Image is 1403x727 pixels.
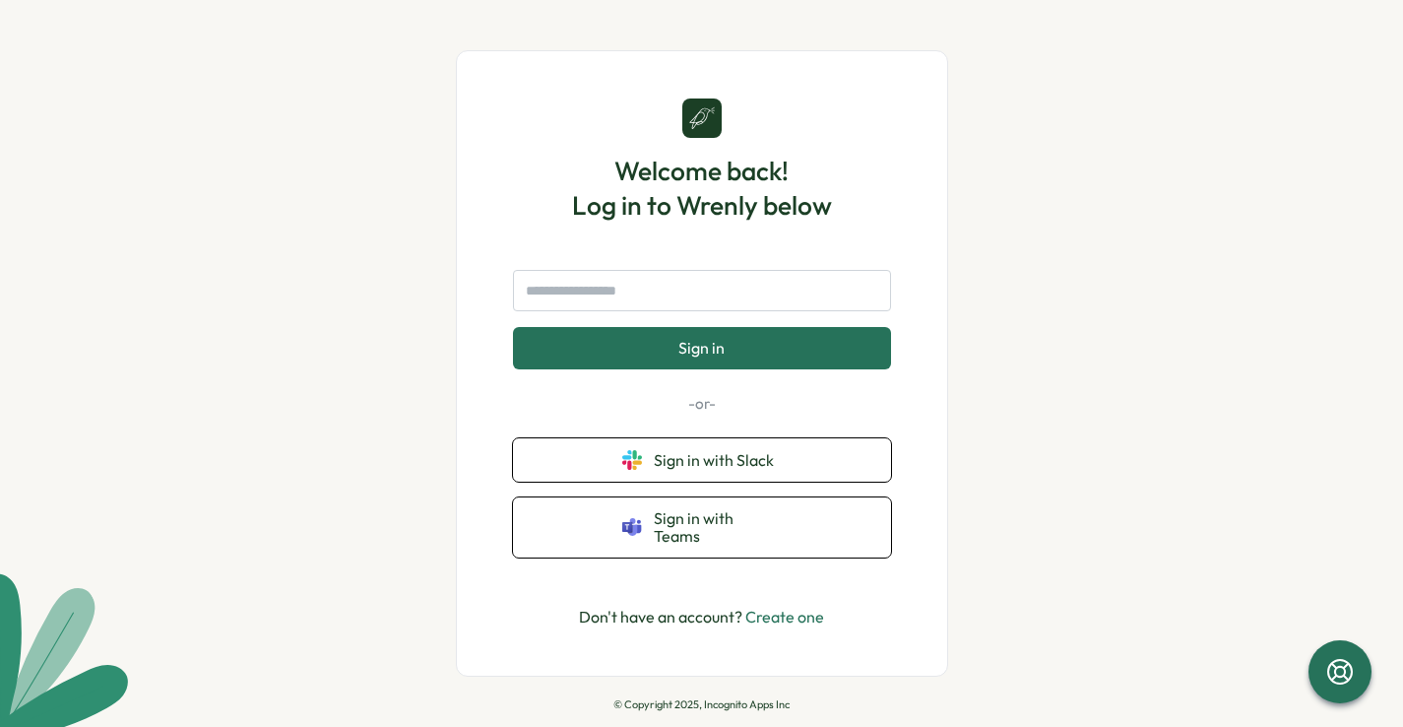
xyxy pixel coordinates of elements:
[654,451,782,469] span: Sign in with Slack
[613,698,790,711] p: © Copyright 2025, Incognito Apps Inc
[513,393,891,415] p: -or-
[579,605,824,629] p: Don't have an account?
[654,509,782,546] span: Sign in with Teams
[513,497,891,558] button: Sign in with Teams
[513,438,891,482] button: Sign in with Slack
[513,327,891,368] button: Sign in
[745,607,824,627] a: Create one
[678,339,725,357] span: Sign in
[572,154,832,223] h1: Welcome back! Log in to Wrenly below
